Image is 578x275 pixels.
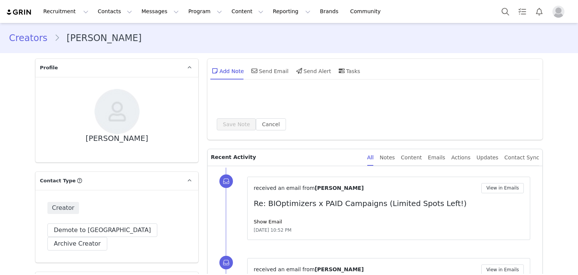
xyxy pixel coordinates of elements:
button: Recruitment [39,3,93,20]
button: View in Emails [481,264,524,275]
button: Content [227,3,268,20]
span: received an email from [254,266,315,272]
a: Show Email [254,219,282,225]
button: Demote to [GEOGRAPHIC_DATA] [47,223,157,237]
button: Contacts [93,3,137,20]
span: received an email from [254,185,315,191]
a: Community [346,3,389,20]
div: Send Alert [295,62,331,80]
div: Actions [451,149,470,166]
div: Contact Sync [504,149,539,166]
a: Creators [9,31,54,45]
p: Re: BIOptimizers x PAID Campaigns (Limited Spots Left!) [254,198,524,209]
div: Updates [476,149,498,166]
button: Messages [137,3,183,20]
span: [PERSON_NAME] [315,266,364,272]
span: Profile [40,64,58,72]
img: placeholder-profile.jpg [552,6,564,18]
div: Content [401,149,422,166]
div: [PERSON_NAME] [86,134,148,143]
span: [DATE] 10:52 PM [254,227,291,234]
button: Archive Creator [47,237,107,251]
div: All [367,149,374,166]
div: Notes [380,149,395,166]
button: Save Note [217,118,256,130]
a: Brands [315,3,345,20]
span: Contact Type [40,177,76,185]
button: Profile [548,6,572,18]
span: Creator [47,202,79,214]
img: 6d4278ce-9465-4af8-8beb-1b9c52642807--s.jpg [94,89,140,134]
div: Tasks [337,62,360,80]
div: Send Email [250,62,289,80]
span: [PERSON_NAME] [315,185,364,191]
button: Reporting [268,3,315,20]
p: Recent Activity [211,149,361,166]
div: Add Note [210,62,244,80]
button: Notifications [531,3,548,20]
button: Program [184,3,227,20]
button: View in Emails [481,183,524,193]
a: Tasks [514,3,531,20]
button: Cancel [256,118,286,130]
div: Emails [428,149,445,166]
img: grin logo [6,9,32,16]
button: Search [497,3,514,20]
